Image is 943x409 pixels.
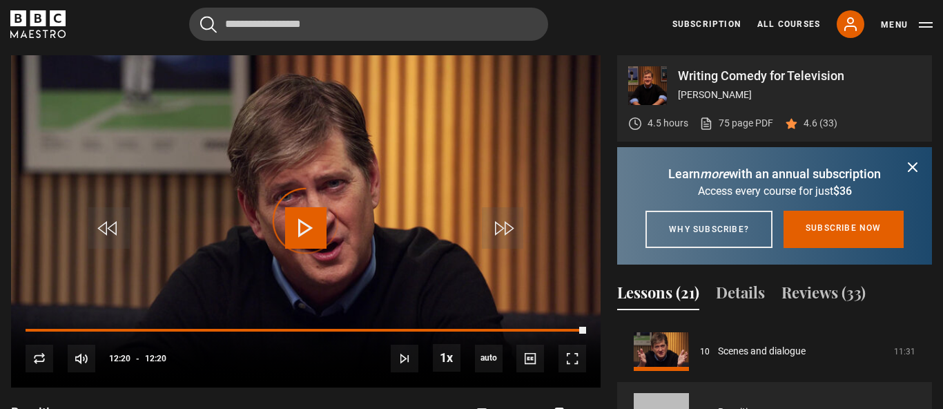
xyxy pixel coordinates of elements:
[678,88,921,102] p: [PERSON_NAME]
[558,345,586,372] button: Fullscreen
[145,346,166,371] span: 12:20
[718,344,806,359] a: Scenes and dialogue
[634,164,915,183] p: Learn with an annual subscription
[699,116,773,131] a: 75 page PDF
[189,8,548,41] input: Search
[716,281,765,310] button: Details
[804,116,837,131] p: 4.6 (33)
[781,281,866,310] button: Reviews (33)
[475,345,503,372] div: Current quality: 360p
[11,55,601,387] video-js: Video Player
[700,167,729,181] i: more
[26,345,53,372] button: Replay
[475,345,503,372] span: auto
[678,70,921,82] p: Writing Comedy for Television
[784,211,904,248] a: Subscribe now
[833,184,852,198] span: $36
[672,18,741,30] a: Subscription
[881,18,933,32] button: Toggle navigation
[757,18,820,30] a: All Courses
[26,329,586,332] div: Progress Bar
[136,354,139,363] span: -
[433,344,460,372] button: Playback Rate
[10,10,66,38] svg: BBC Maestro
[634,183,915,200] p: Access every course for just
[648,116,688,131] p: 4.5 hours
[617,281,699,310] button: Lessons (21)
[68,345,95,372] button: Mute
[516,345,544,372] button: Captions
[391,345,418,372] button: Next Lesson
[200,16,217,33] button: Submit the search query
[645,211,772,248] a: Why subscribe?
[109,346,130,371] span: 12:20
